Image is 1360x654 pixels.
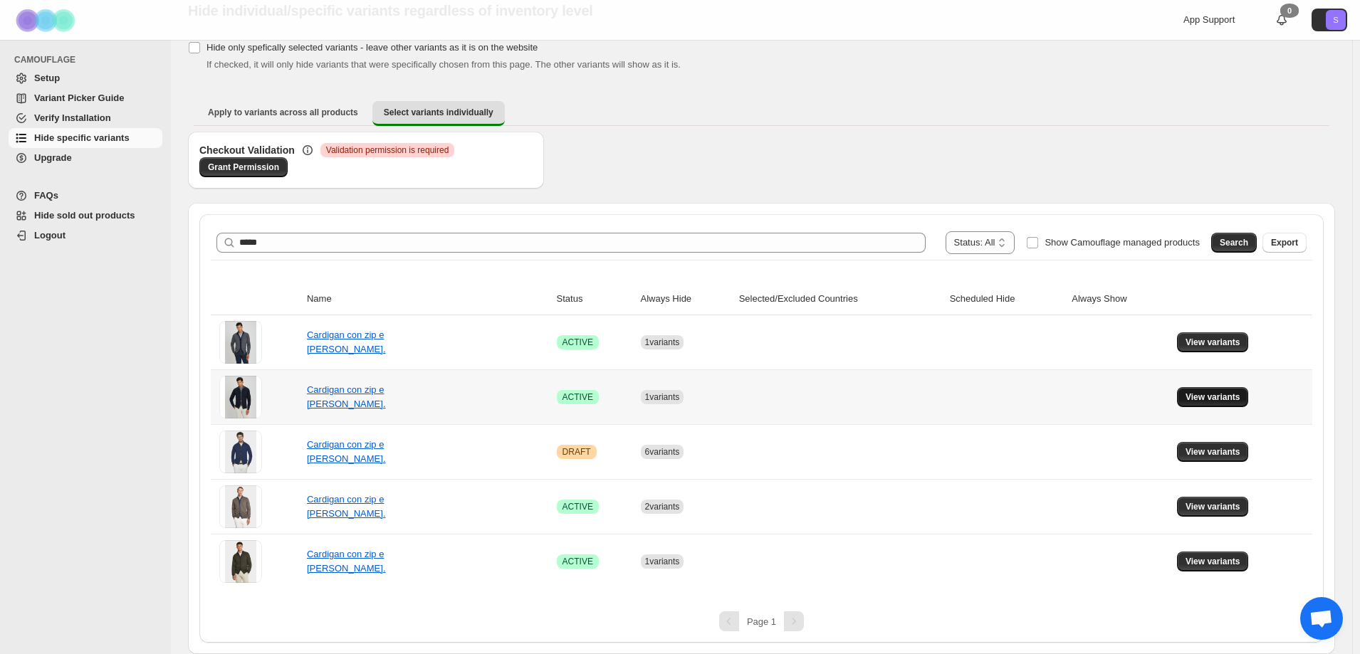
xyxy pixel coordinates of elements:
[1177,387,1249,407] button: View variants
[206,42,538,53] span: Hide only spefically selected variants - leave other variants as it is on the website
[1177,332,1249,352] button: View variants
[1275,13,1289,27] a: 0
[747,616,776,627] span: Page 1
[34,152,72,163] span: Upgrade
[563,391,593,403] span: ACTIVE
[1177,442,1249,462] button: View variants
[34,210,135,221] span: Hide sold out products
[372,101,505,126] button: Select variants individually
[735,283,946,315] th: Selected/Excluded Countries
[34,93,124,103] span: Variant Picker Guide
[307,329,386,354] a: Cardigan con zip e [PERSON_NAME].
[9,68,162,88] a: Setup
[563,337,593,348] span: ACTIVE
[9,226,162,246] a: Logout
[34,112,111,123] span: Verify Installation
[1186,556,1240,567] span: View variants
[34,190,58,201] span: FAQs
[307,549,386,574] a: Cardigan con zip e [PERSON_NAME].
[645,502,680,512] span: 2 variants
[1186,446,1240,458] span: View variants
[211,611,1312,631] nav: Pagination
[199,157,288,177] a: Grant Permission
[197,101,370,124] button: Apply to variants across all products
[188,132,1335,654] div: Select variants individually
[9,108,162,128] a: Verify Installation
[14,54,164,65] span: CAMOUFLAGE
[208,162,279,173] span: Grant Permission
[1262,233,1307,253] button: Export
[563,501,593,512] span: ACTIVE
[1280,4,1299,18] div: 0
[1183,14,1235,25] span: App Support
[9,148,162,168] a: Upgrade
[11,1,83,40] img: Camouflage
[1177,552,1249,571] button: View variants
[1045,237,1200,248] span: Show Camouflage managed products
[645,557,680,566] span: 1 variants
[9,88,162,108] a: Variant Picker Guide
[1186,501,1240,512] span: View variants
[1211,233,1257,253] button: Search
[307,439,386,464] a: Cardigan con zip e [PERSON_NAME].
[553,283,637,315] th: Status
[1177,497,1249,517] button: View variants
[307,384,386,409] a: Cardigan con zip e [PERSON_NAME].
[563,556,593,567] span: ACTIVE
[208,107,358,118] span: Apply to variants across all products
[384,107,493,118] span: Select variants individually
[199,143,295,157] h3: Checkout Validation
[326,144,449,156] span: Validation permission is required
[1271,237,1298,248] span: Export
[9,128,162,148] a: Hide specific variants
[645,392,680,402] span: 1 variants
[206,59,681,70] span: If checked, it will only hide variants that were specifically chosen from this page. The other va...
[1067,283,1173,315] th: Always Show
[1300,597,1343,640] div: Aprire la chat
[645,337,680,347] span: 1 variants
[645,447,680,457] span: 6 variants
[1220,237,1248,248] span: Search
[637,283,735,315] th: Always Hide
[1333,16,1338,24] text: S
[34,73,60,83] span: Setup
[1186,391,1240,403] span: View variants
[34,132,130,143] span: Hide specific variants
[9,206,162,226] a: Hide sold out products
[303,283,553,315] th: Name
[9,186,162,206] a: FAQs
[1186,337,1240,348] span: View variants
[946,283,1068,315] th: Scheduled Hide
[1326,10,1346,30] span: Avatar with initials S
[1312,9,1347,31] button: Avatar with initials S
[307,494,386,519] a: Cardigan con zip e [PERSON_NAME].
[34,230,66,241] span: Logout
[563,446,591,458] span: DRAFT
